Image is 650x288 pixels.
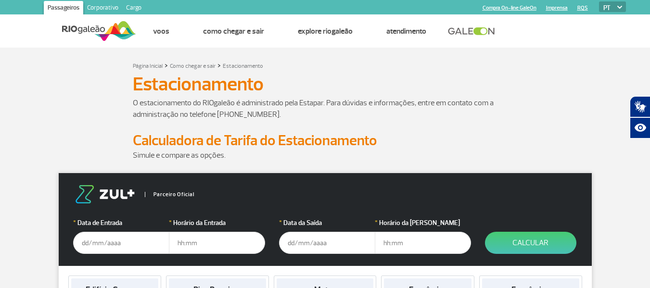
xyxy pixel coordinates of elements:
label: Horário da [PERSON_NAME] [375,218,471,228]
a: Corporativo [83,1,122,16]
p: Simule e compare as opções. [133,150,518,161]
h1: Estacionamento [133,76,518,92]
a: Atendimento [386,26,426,36]
a: Passageiros [44,1,83,16]
a: Página Inicial [133,63,163,70]
a: Compra On-line GaleOn [483,5,536,11]
a: Como chegar e sair [203,26,264,36]
input: dd/mm/aaaa [279,232,375,254]
button: Calcular [485,232,576,254]
a: Cargo [122,1,145,16]
span: Parceiro Oficial [145,192,194,197]
label: Horário da Entrada [169,218,265,228]
button: Abrir tradutor de língua de sinais. [630,96,650,117]
a: Como chegar e sair [170,63,216,70]
a: Explore RIOgaleão [298,26,353,36]
input: dd/mm/aaaa [73,232,169,254]
label: Data de Entrada [73,218,169,228]
input: hh:mm [169,232,265,254]
a: Estacionamento [223,63,263,70]
p: O estacionamento do RIOgaleão é administrado pela Estapar. Para dúvidas e informações, entre em c... [133,97,518,120]
a: Voos [153,26,169,36]
a: RQS [577,5,588,11]
input: hh:mm [375,232,471,254]
img: logo-zul.png [73,185,137,203]
label: Data da Saída [279,218,375,228]
a: > [165,60,168,71]
div: Plugin de acessibilidade da Hand Talk. [630,96,650,138]
h2: Calculadora de Tarifa do Estacionamento [133,132,518,150]
button: Abrir recursos assistivos. [630,117,650,138]
a: > [217,60,221,71]
a: Imprensa [546,5,568,11]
